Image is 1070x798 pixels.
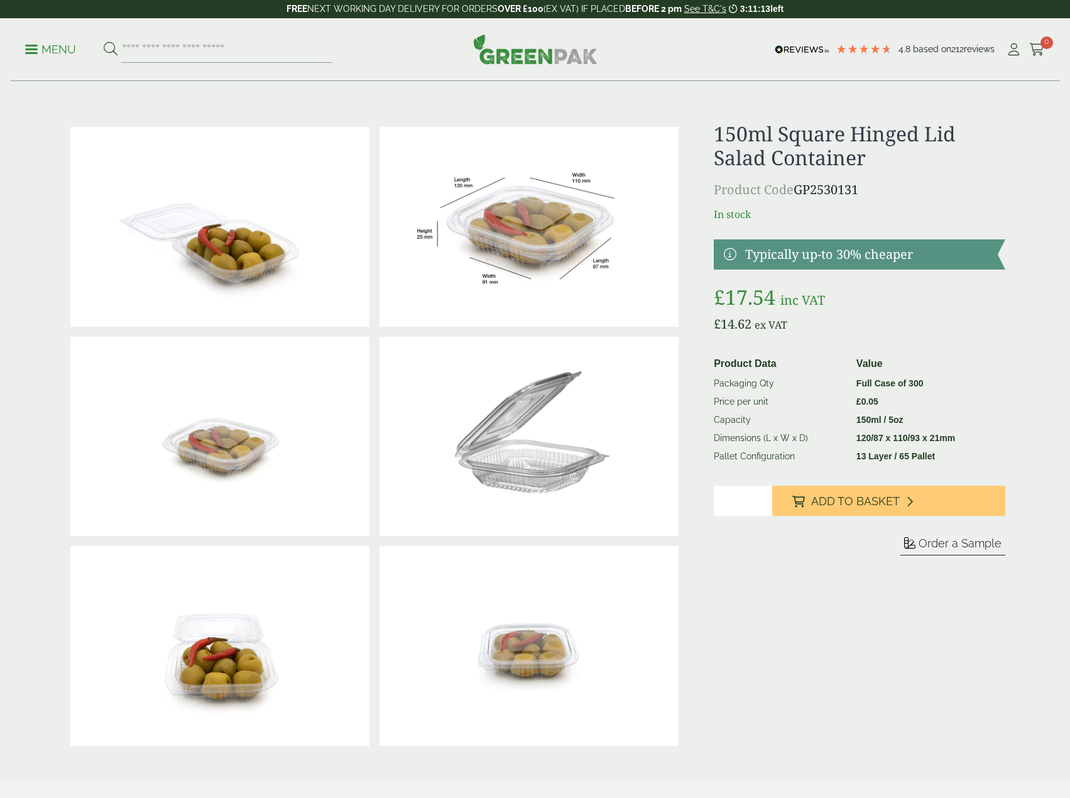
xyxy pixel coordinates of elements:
[709,393,851,411] td: Price per unit
[714,207,1005,222] p: In stock
[856,396,878,407] bdi: 0.05
[900,536,1005,555] button: Order a Sample
[498,4,543,14] strong: OVER £100
[714,122,1005,170] h1: 150ml Square Hinged Lid Salad Container
[856,451,935,461] strong: 13 Layer / 65 Pallet
[709,374,851,393] td: Packaging Qty
[473,34,598,64] img: GreenPak Supplies
[772,486,1005,516] button: Add to Basket
[755,318,787,332] span: ex VAT
[770,4,783,14] span: left
[714,283,725,310] span: £
[898,44,913,54] span: 4.8
[25,42,76,57] p: Menu
[714,315,751,332] bdi: 14.62
[379,546,679,746] img: 150ml Square Hinged Salad Container Closed V2
[780,292,825,309] span: inc VAT
[775,45,829,54] img: REVIEWS.io
[25,42,76,55] a: Menu
[913,44,951,54] span: Based on
[287,4,307,14] strong: FREE
[1006,43,1022,56] i: My Account
[836,43,892,55] div: 4.79 Stars
[1040,36,1053,49] span: 0
[379,127,679,327] img: SaladBox_150
[811,495,900,508] span: Add to Basket
[709,411,851,429] td: Capacity
[964,44,995,54] span: reviews
[714,283,775,310] bdi: 17.54
[714,315,721,332] span: £
[70,127,369,327] img: 150ml Square Hinged Salad Container Open
[714,180,1005,199] p: GP2530131
[70,546,369,746] img: 150ml Square Hinged Salad Container Open V2
[919,537,1002,550] span: Order a Sample
[851,354,1000,374] th: Value
[951,44,964,54] span: 212
[856,378,924,388] strong: Full Case of 300
[1029,43,1045,56] i: Cart
[709,354,851,374] th: Product Data
[379,337,679,537] img: 150ml Square Hinged Lid Salad Container 0
[856,433,955,443] strong: 120/87 x 110/93 x 21mm
[70,337,369,537] img: 150ml Square Hinged Salad Container Closed
[740,4,770,14] span: 3:11:13
[856,415,903,425] strong: 150ml / 5oz
[709,429,851,447] td: Dimensions (L x W x D)
[709,447,851,466] td: Pallet Configuration
[625,4,682,14] strong: BEFORE 2 pm
[684,4,726,14] a: See T&C's
[714,181,794,198] span: Product Code
[1029,40,1045,59] a: 0
[856,396,861,407] span: £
